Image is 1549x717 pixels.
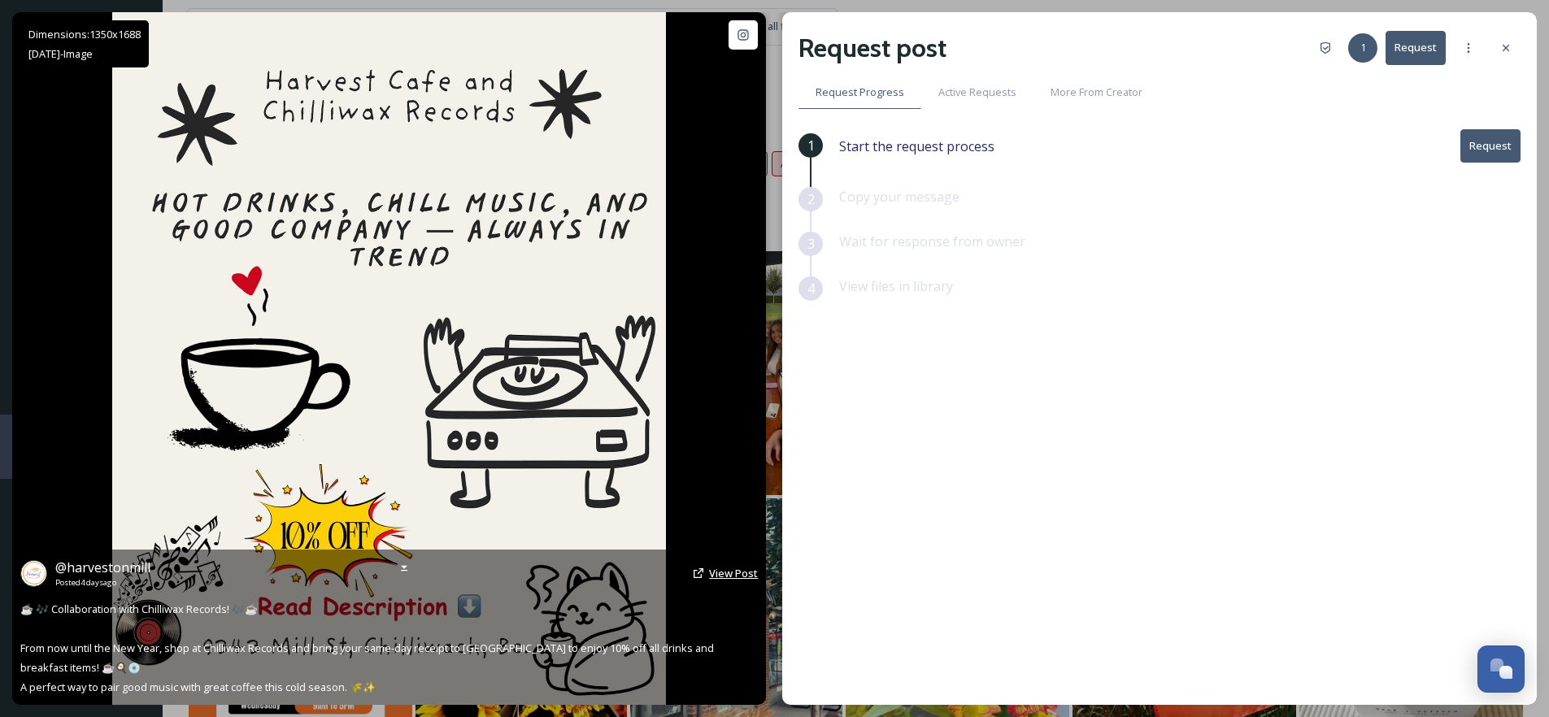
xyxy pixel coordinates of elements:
span: 3 [807,234,815,254]
span: Start the request process [839,137,994,156]
h2: Request post [798,28,946,67]
span: 4 [807,279,815,298]
span: More From Creator [1051,85,1142,100]
a: View Post [709,566,758,581]
span: Copy your message [839,188,959,206]
span: @ harvestonmill [55,558,150,576]
span: 2 [807,189,815,209]
span: [DATE] - Image [28,46,93,61]
span: View files in library [839,277,953,295]
span: View Post [709,566,758,580]
span: Posted 4 days ago [55,577,150,589]
button: Request [1460,129,1521,163]
button: Request [1386,31,1446,64]
img: 483227897_679055227887235_4085757442102962412_n.jpg [22,561,46,585]
img: ☕️ 🎶 Collaboration with Chilliwax Records! 🎶☕️ From now until the New Year, shop at Chilliwax Rec... [112,12,666,705]
button: Open Chat [1477,645,1525,693]
span: Active Requests [938,85,1016,100]
span: Wait for response from owner [839,232,1025,250]
span: Request Progress [816,85,904,100]
span: 1 [807,136,815,155]
span: ☕️ 🎶 Collaboration with Chilliwax Records! 🎶☕️ From now until the New Year, shop at Chilliwax Rec... [20,602,716,694]
span: 1 [1360,40,1366,55]
a: @harvestonmill [55,558,150,577]
span: Dimensions: 1350 x 1688 [28,27,141,41]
